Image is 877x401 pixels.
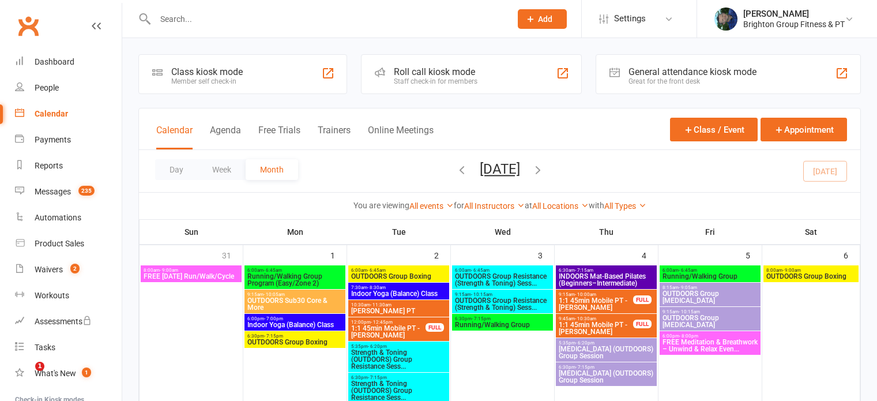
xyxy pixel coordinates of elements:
[171,66,243,77] div: Class kiosk mode
[15,335,122,361] a: Tasks
[575,365,594,370] span: - 7:15pm
[351,308,447,314] span: [PERSON_NAME] PT
[160,268,178,273] span: - 9:00am
[347,220,451,244] th: Tue
[558,316,634,321] span: 9:45am
[434,245,450,264] div: 2
[14,12,43,40] a: Clubworx
[353,201,409,210] strong: You are viewing
[35,317,92,326] div: Assessments
[371,320,393,325] span: - 12:45pm
[35,83,59,92] div: People
[15,257,122,283] a: Waivers 2
[318,125,351,149] button: Trainers
[264,333,283,339] span: - 7:15pm
[782,268,801,273] span: - 9:00am
[35,109,68,118] div: Calendar
[15,49,122,75] a: Dashboard
[575,340,594,346] span: - 6:20pm
[743,19,845,29] div: Brighton Group Fitness & PT
[351,325,426,339] span: 1:1 45min Mobile PT - [PERSON_NAME]
[558,297,634,311] span: 1:1 45min Mobile PT - [PERSON_NAME]
[761,118,847,141] button: Appointment
[628,66,756,77] div: General attendance kiosk mode
[351,290,447,297] span: Indoor Yoga (Balance) Class
[558,273,654,287] span: INDOORS Mat-Based Pilates (Beginners–Intermediate)
[589,201,604,210] strong: with
[35,362,44,371] span: 1
[258,125,300,149] button: Free Trials
[662,333,758,339] span: 6:00pm
[210,125,241,149] button: Agenda
[330,245,347,264] div: 1
[454,292,551,297] span: 9:15am
[471,292,492,297] span: - 10:15am
[658,220,762,244] th: Fri
[714,8,737,31] img: thumb_image1560898922.png
[243,220,347,244] th: Mon
[351,380,447,401] span: Strength & Toning (OUTDOORS) Group Resistance Sess...
[351,320,426,325] span: 12:00pm
[409,201,454,211] a: All events
[35,213,81,222] div: Automations
[351,349,447,370] span: Strength & Toning (OUTDOORS) Group Resistance Sess...
[15,153,122,179] a: Reports
[471,268,490,273] span: - 6:45am
[222,245,243,264] div: 31
[633,295,652,304] div: FULL
[662,309,758,314] span: 9:15am
[538,245,554,264] div: 3
[628,77,756,85] div: Great for the front desk
[264,292,285,297] span: - 10:05am
[575,292,596,297] span: - 10:00am
[246,159,298,180] button: Month
[247,273,343,287] span: Running/Walking Group Program (Easy/Zone 2)
[156,125,193,149] button: Calendar
[679,268,697,273] span: - 6:45am
[454,201,464,210] strong: for
[247,333,343,339] span: 6:30pm
[633,320,652,328] div: FULL
[368,375,387,380] span: - 7:15pm
[662,273,758,280] span: Running/Walking Group
[247,339,343,346] span: OUTDOORS Group Boxing
[558,365,654,370] span: 6:30pm
[766,273,857,280] span: OUTDOORS Group Boxing
[558,340,654,346] span: 5:35pm
[454,321,551,328] span: Running/Walking Group
[247,268,343,273] span: 6:00am
[480,161,520,177] button: [DATE]
[351,302,447,308] span: 10:30am
[152,11,503,27] input: Search...
[766,268,857,273] span: 8:00am
[426,323,444,332] div: FULL
[394,66,477,77] div: Roll call kiosk mode
[15,75,122,101] a: People
[351,344,447,349] span: 5:35pm
[558,346,654,359] span: [MEDICAL_DATA] (OUTDOORS) Group Session
[558,370,654,384] span: [MEDICAL_DATA] (OUTDOORS) Group Session
[558,321,634,335] span: 1:1 45min Mobile PT - [PERSON_NAME]
[454,297,551,311] span: OUTDOORS Group Resistance (Strength & Toning) Sess...
[367,268,386,273] span: - 6:45am
[746,245,762,264] div: 5
[555,220,658,244] th: Thu
[525,201,532,210] strong: at
[614,6,646,32] span: Settings
[743,9,845,19] div: [PERSON_NAME]
[143,268,239,273] span: 8:00am
[15,205,122,231] a: Automations
[679,309,700,314] span: - 10:15am
[454,316,551,321] span: 6:30pm
[351,375,447,380] span: 6:30pm
[70,264,80,273] span: 2
[143,273,239,280] span: FREE [DATE] Run/Walk/Cycle
[15,127,122,153] a: Payments
[15,231,122,257] a: Product Sales
[370,302,392,308] span: - 11:30am
[35,265,63,274] div: Waivers
[351,273,447,280] span: OUTDOORS Group Boxing
[247,316,343,321] span: 6:00pm
[351,268,447,273] span: 6:00am
[575,268,593,273] span: - 7:15am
